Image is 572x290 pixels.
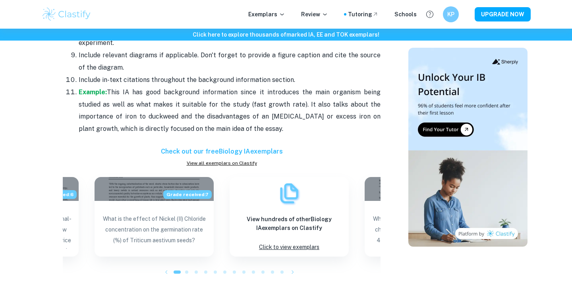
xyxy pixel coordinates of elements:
h6: KP [446,10,456,19]
img: Exemplars [277,181,301,205]
p: This IA has good background information since it introduces the main organism being studied as we... [79,86,381,135]
a: Example: [79,88,107,96]
p: Include relevant diagrams if applicable. Don't forget to provide a figure caption and cite the so... [79,49,381,74]
p: Exemplars [248,10,285,19]
a: View all exemplars on Clastify [63,160,381,167]
p: Include in-text citations throughout the background information section. [79,74,381,86]
p: What is the effect of increasing iron (III) chloride concentration (0 mg/L, 2mg/L, 4mg/L, 6mg/L, ... [371,214,477,249]
p: Review [301,10,328,19]
button: UPGRADE NOW [475,7,531,21]
a: Schools [394,10,417,19]
a: ExemplarsView hundreds of otherBiology IAexemplars on ClastifyClick to view exemplars [230,177,349,257]
button: KP [443,6,459,22]
h6: Click here to explore thousands of marked IA, EE and TOK exemplars ! [2,30,570,39]
a: Blog exemplar: What is the effect of Nickel (II) ChloriGrade received:7What is the effect of Nick... [95,177,214,257]
img: Clastify logo [41,6,92,22]
h6: Check out our free Biology IA exemplars [63,147,381,156]
p: Click to view exemplars [259,242,319,253]
h6: View hundreds of other Biology IA exemplars on Clastify [236,215,342,232]
button: Help and Feedback [423,8,437,21]
a: Tutoring [348,10,379,19]
span: Grade received: 7 [163,190,212,199]
p: What is the effect of Nickel (II) Chloride concentration on the germination rate (%) of Triticum ... [101,214,207,249]
a: Blog exemplar: What is the effect of increasing iron (IWhat is the effect of increasing iron (III... [365,177,484,257]
img: Thumbnail [408,48,528,247]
